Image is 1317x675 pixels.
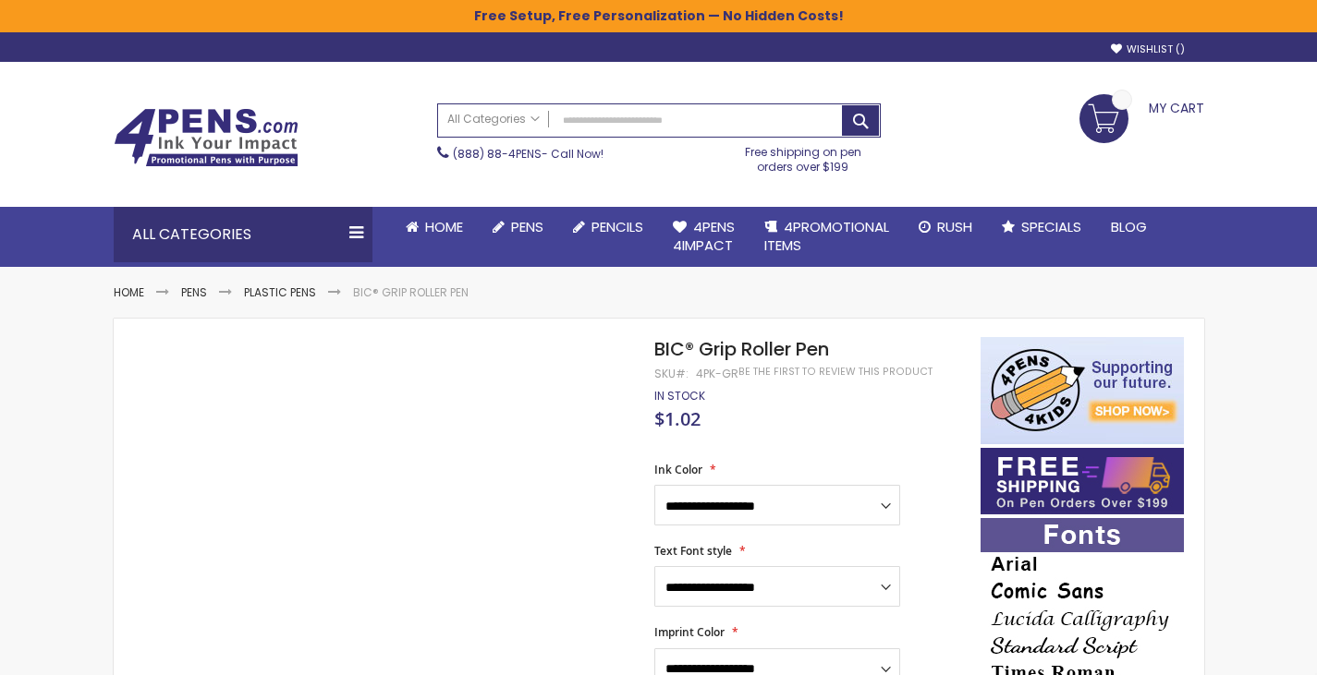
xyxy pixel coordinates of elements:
span: Pencils [591,217,643,236]
span: Blog [1111,217,1147,236]
span: $1.02 [654,406,701,431]
a: 4PROMOTIONALITEMS [750,207,904,267]
a: Pens [478,207,558,247]
img: 4pens 4 kids [981,337,1184,444]
a: All Categories [438,104,549,135]
a: Blog [1096,207,1162,247]
span: Imprint Color [654,624,725,640]
span: Ink Color [654,462,702,477]
span: All Categories [447,112,540,127]
div: 4PK-GR [696,367,738,381]
strong: SKU [654,366,689,381]
a: Pens [181,284,207,300]
span: Pens [511,217,543,236]
span: 4PROMOTIONAL ITEMS [764,217,889,255]
a: Rush [904,207,987,247]
a: (888) 88-4PENS [453,146,542,162]
li: BIC® Grip Roller Pen [353,285,469,300]
a: Home [391,207,478,247]
a: Plastic Pens [244,284,316,300]
span: Text Font style [654,543,732,559]
span: BIC® Grip Roller Pen [654,336,829,362]
span: In stock [654,388,705,404]
div: All Categories [114,207,372,262]
a: Pencils [558,207,658,247]
a: Wishlist [1111,42,1185,56]
img: Free shipping on orders over $199 [981,448,1184,514]
a: Be the first to review this product [738,365,933,379]
div: Availability [654,389,705,404]
a: Home [114,284,144,300]
span: 4Pens 4impact [673,217,735,255]
span: - Call Now! [453,146,604,162]
span: Rush [937,217,972,236]
a: 4Pens4impact [658,207,750,267]
img: 4Pens Custom Pens and Promotional Products [114,108,299,167]
div: Free shipping on pen orders over $199 [726,138,881,175]
a: Specials [987,207,1096,247]
span: Specials [1021,217,1081,236]
span: Home [425,217,463,236]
